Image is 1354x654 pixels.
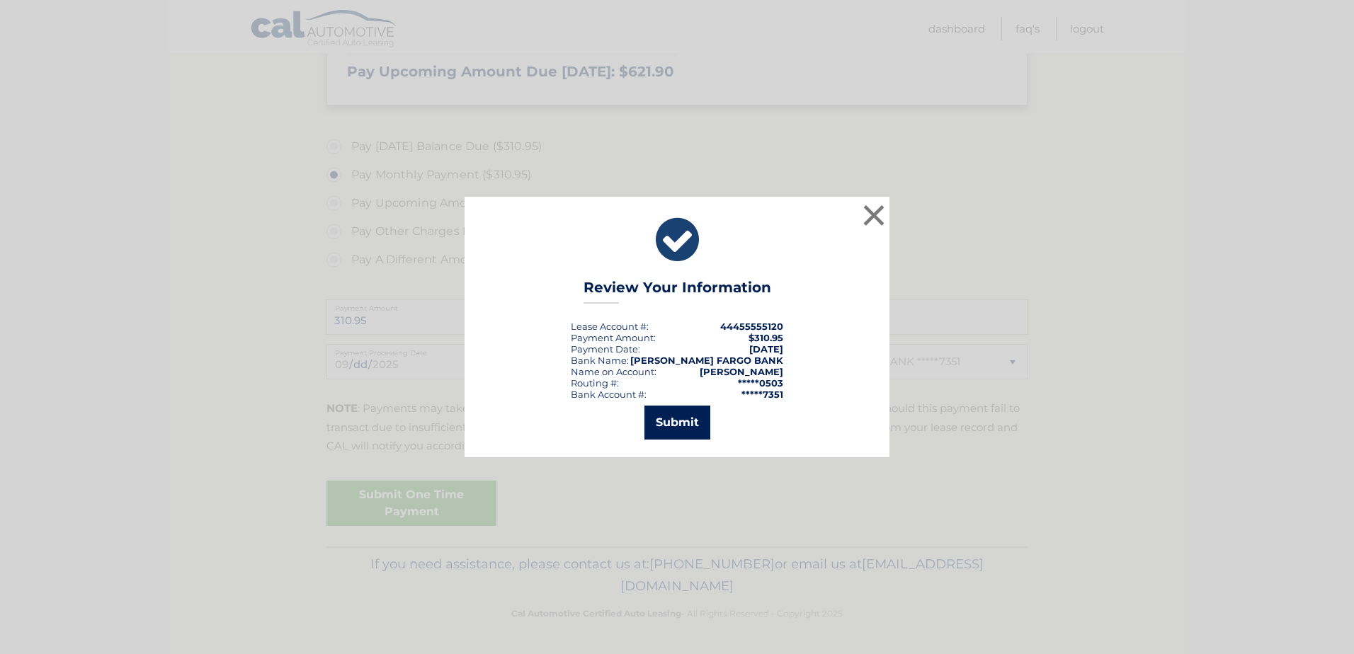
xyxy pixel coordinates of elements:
button: Submit [644,406,710,440]
button: × [860,201,888,229]
span: $310.95 [749,332,783,343]
div: Routing #: [571,377,619,389]
strong: [PERSON_NAME] FARGO BANK [630,355,783,366]
span: Payment Date [571,343,638,355]
div: : [571,343,640,355]
div: Lease Account #: [571,321,649,332]
h3: Review Your Information [584,279,771,304]
span: [DATE] [749,343,783,355]
strong: [PERSON_NAME] [700,366,783,377]
strong: 44455555120 [720,321,783,332]
div: Name on Account: [571,366,656,377]
div: Bank Name: [571,355,629,366]
div: Payment Amount: [571,332,656,343]
div: Bank Account #: [571,389,647,400]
